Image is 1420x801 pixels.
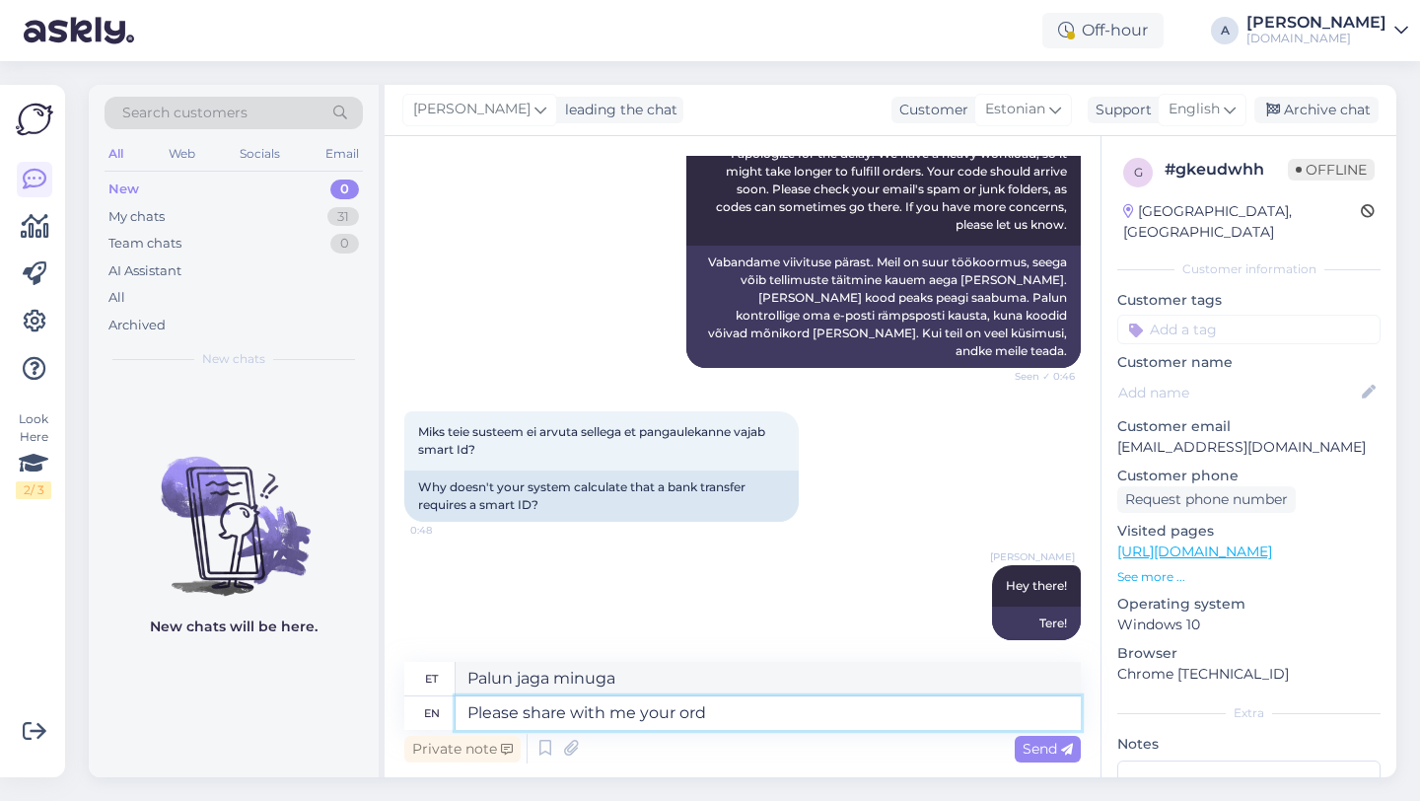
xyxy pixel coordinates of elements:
[1246,15,1386,31] div: [PERSON_NAME]
[1117,734,1381,755] p: Notes
[1117,543,1272,560] a: [URL][DOMAIN_NAME]
[424,696,440,730] div: en
[1117,704,1381,722] div: Extra
[404,471,799,522] div: Why doesn't your system calculate that a bank transfer requires a smart ID?
[1169,99,1220,120] span: English
[1117,260,1381,278] div: Customer information
[425,662,438,695] div: et
[1117,352,1381,373] p: Customer name
[1117,315,1381,344] input: Add a tag
[686,246,1081,368] div: Vabandame viivituse pärast. Meil ​​on suur töökoormus, seega võib tellimuste täitmine kauem aega ...
[108,234,181,254] div: Team chats
[122,103,248,123] span: Search customers
[1117,466,1381,486] p: Customer phone
[456,696,1081,730] textarea: Please share with me your or
[1006,578,1067,593] span: Hey there!
[16,410,51,499] div: Look Here
[1118,382,1358,403] input: Add name
[1117,568,1381,586] p: See more ...
[1254,97,1379,123] div: Archive chat
[1117,521,1381,542] p: Visited pages
[557,100,677,120] div: leading the chat
[1246,31,1386,46] div: [DOMAIN_NAME]
[150,617,318,637] p: New chats will be here.
[1165,158,1288,182] div: # gkeudwhh
[108,207,165,227] div: My chats
[1211,17,1239,44] div: A
[891,100,968,120] div: Customer
[1117,416,1381,437] p: Customer email
[1023,740,1073,758] span: Send
[202,350,265,368] span: New chats
[1042,13,1164,48] div: Off-hour
[1117,615,1381,635] p: Windows 10
[985,99,1045,120] span: Estonian
[108,261,181,281] div: AI Assistant
[716,146,1070,232] span: I apologize for the delay. We have a heavy workload, so it might take longer to fulfill orders. Y...
[1117,486,1296,513] div: Request phone number
[89,421,379,599] img: No chats
[327,207,359,227] div: 31
[1117,664,1381,685] p: Chrome [TECHNICAL_ID]
[16,101,53,138] img: Askly Logo
[992,607,1081,640] div: Tere!
[108,316,166,335] div: Archived
[321,141,363,167] div: Email
[1001,369,1075,384] span: Seen ✓ 0:46
[105,141,127,167] div: All
[1088,100,1152,120] div: Support
[1123,201,1361,243] div: [GEOGRAPHIC_DATA], [GEOGRAPHIC_DATA]
[16,481,51,499] div: 2 / 3
[1117,437,1381,458] p: [EMAIL_ADDRESS][DOMAIN_NAME]
[330,180,359,199] div: 0
[410,523,484,538] span: 0:48
[165,141,199,167] div: Web
[990,549,1075,564] span: [PERSON_NAME]
[330,234,359,254] div: 0
[1117,290,1381,311] p: Customer tags
[1246,15,1408,46] a: [PERSON_NAME][DOMAIN_NAME]
[236,141,284,167] div: Socials
[404,736,521,763] div: Private note
[1001,641,1075,656] span: 1:03
[1134,165,1143,180] span: g
[108,288,125,308] div: All
[1117,643,1381,664] p: Browser
[1288,159,1375,181] span: Offline
[413,99,531,120] span: [PERSON_NAME]
[456,662,1081,695] textarea: Palun jaga minuga
[108,180,139,199] div: New
[418,424,768,457] span: Miks teie susteem ei arvuta sellega et pangaulekanne vajab smart Id?
[1117,594,1381,615] p: Operating system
